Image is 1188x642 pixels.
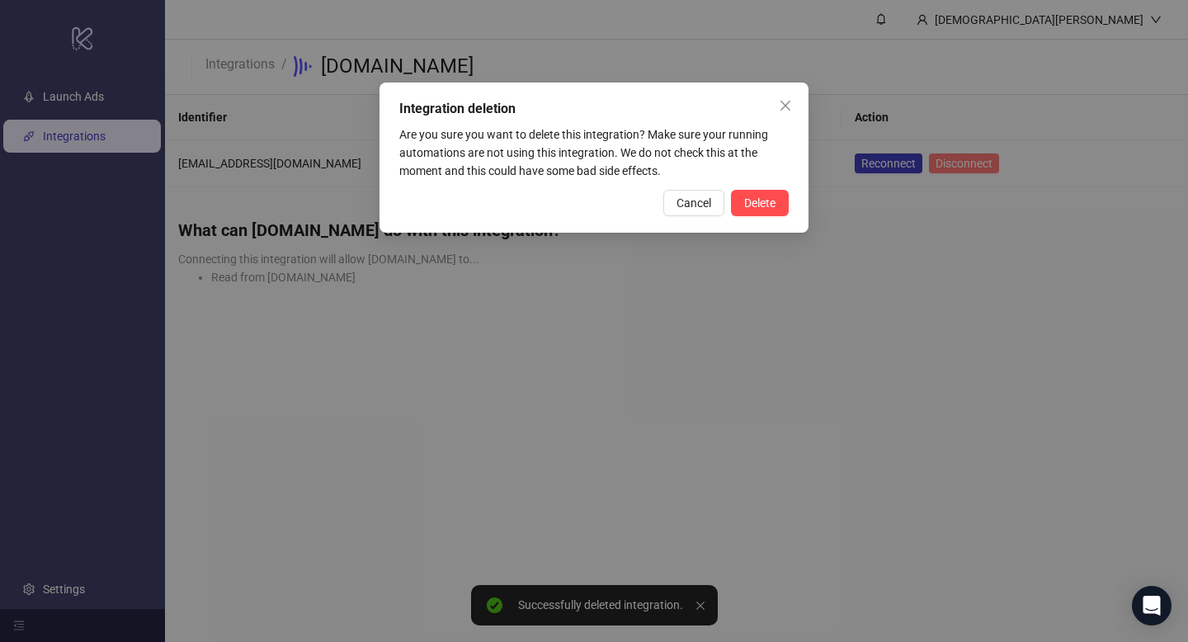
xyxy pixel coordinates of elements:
button: Delete [731,190,789,216]
span: Cancel [676,196,711,210]
span: close [779,99,792,112]
div: Integration deletion [399,99,789,119]
div: Are you sure you want to delete this integration? Make sure your running automations are not usin... [399,125,789,180]
div: Open Intercom Messenger [1132,586,1171,625]
button: Cancel [663,190,724,216]
span: Delete [744,196,775,210]
button: Close [772,92,799,119]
